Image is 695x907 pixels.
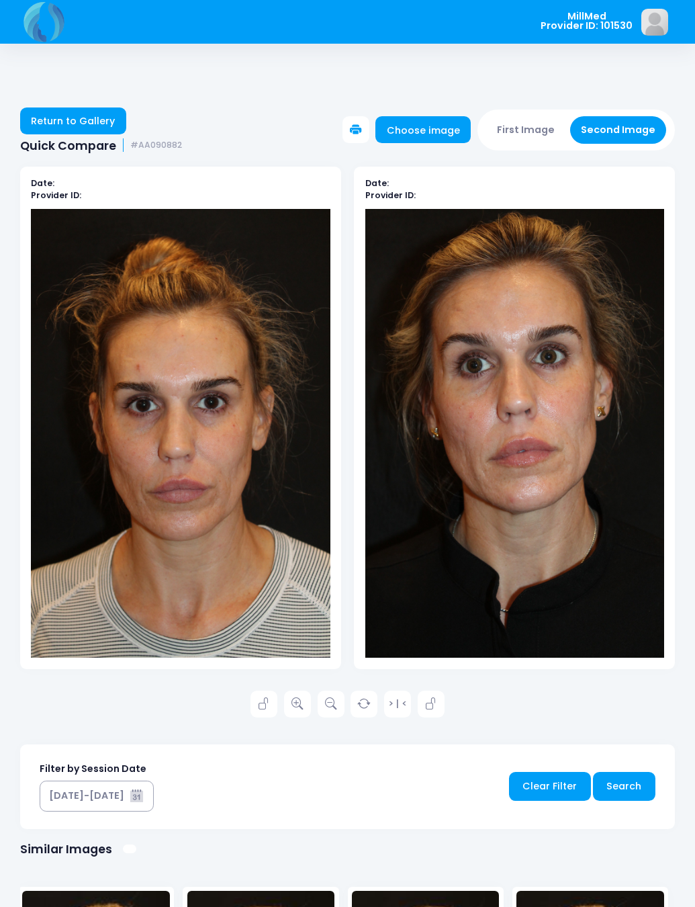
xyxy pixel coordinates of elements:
[570,116,667,144] button: Second Image
[593,772,655,801] a: Search
[486,116,566,144] button: First Image
[31,189,81,201] b: Provider ID:
[20,107,126,134] a: Return to Gallery
[375,116,471,143] a: Choose image
[641,9,668,36] img: image
[130,140,182,150] small: #AA090882
[20,138,116,153] span: Quick Compare
[31,209,330,658] img: compare-img1
[49,789,124,803] div: [DATE]-[DATE]
[509,772,591,801] a: Clear Filter
[365,189,416,201] b: Provider ID:
[31,177,54,189] b: Date:
[365,177,389,189] b: Date:
[541,11,633,31] span: MillMed Provider ID: 101530
[40,762,146,776] label: Filter by Session Date
[20,842,112,856] h1: Similar Images
[384,691,411,718] a: > | <
[365,209,664,658] img: compare-img2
